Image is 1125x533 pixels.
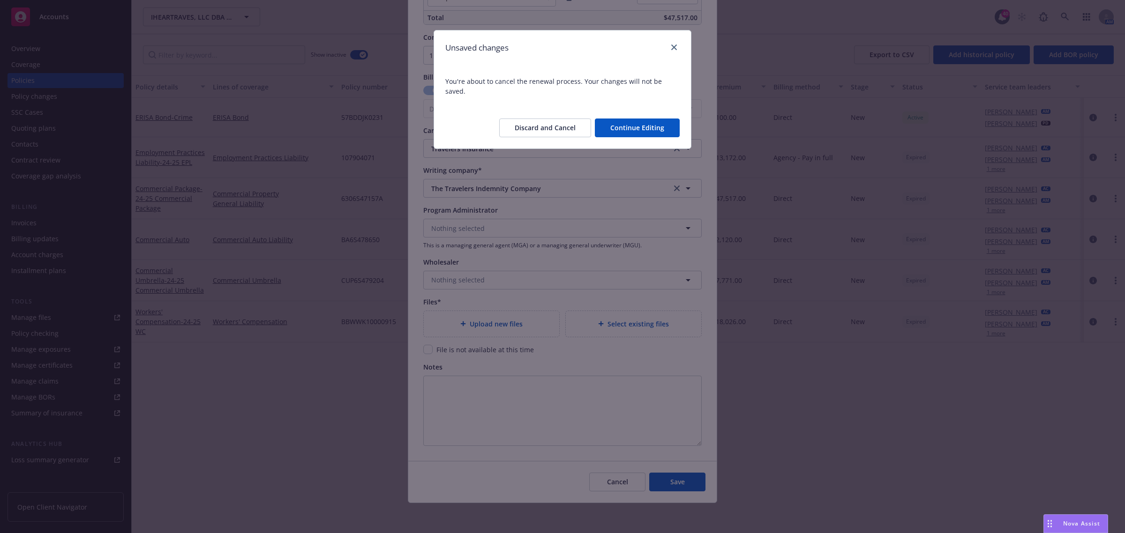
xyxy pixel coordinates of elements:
[445,42,509,54] h1: Unsaved changes
[595,118,680,137] button: Continue Editing
[1044,515,1056,533] div: Drag to move
[1043,514,1108,533] button: Nova Assist
[1063,519,1100,527] span: Nova Assist
[434,65,691,107] span: You're about to cancel the renewal process. Your changes will not be saved.
[499,118,591,137] button: Discard and Cancel
[668,42,680,53] a: close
